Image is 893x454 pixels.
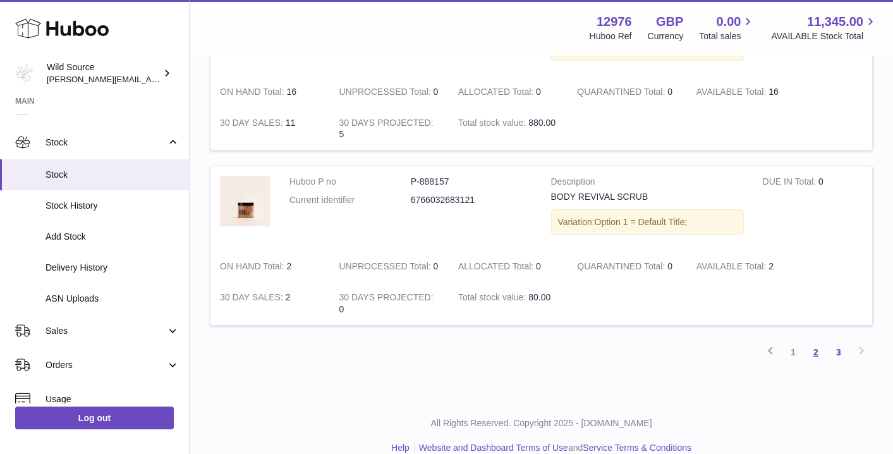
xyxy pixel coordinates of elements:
[656,13,683,30] strong: GBP
[15,407,174,429] a: Log out
[458,87,536,100] strong: ALLOCATED Total
[200,417,883,429] p: All Rights Reserved. Copyright 2025 - [DOMAIN_NAME]
[220,292,286,305] strong: 30 DAY SALES
[699,30,755,42] span: Total sales
[46,293,179,305] span: ASN Uploads
[220,261,287,274] strong: ON HAND Total
[597,13,632,30] strong: 12976
[339,87,433,100] strong: UNPROCESSED Total
[46,137,166,149] span: Stock
[210,77,329,107] td: 16
[339,292,433,305] strong: 30 DAYS PROJECTED
[528,118,556,128] span: 880.00
[289,194,411,206] dt: Current identifier
[449,77,568,107] td: 0
[411,176,532,188] dd: P-888157
[391,443,410,453] a: Help
[458,261,536,274] strong: ALLOCATED Total
[15,64,34,83] img: kate@wildsource.co.uk
[805,341,827,364] a: 2
[590,30,632,42] div: Huboo Ref
[46,359,166,371] span: Orders
[827,341,850,364] a: 3
[595,217,688,227] span: Option 1 = Default Title;
[449,251,568,282] td: 0
[551,209,744,235] div: Variation:
[696,261,768,274] strong: AVAILABLE Total
[782,341,805,364] a: 1
[577,87,667,100] strong: QUARANTINED Total
[329,251,448,282] td: 0
[648,30,684,42] div: Currency
[458,292,528,305] strong: Total stock value
[329,77,448,107] td: 0
[411,194,532,206] dd: 6766032683121
[329,107,448,150] td: 5
[46,200,179,212] span: Stock History
[46,325,166,337] span: Sales
[528,292,550,302] span: 80.00
[220,176,270,226] img: product image
[210,251,329,282] td: 2
[419,443,568,453] a: Website and Dashboard Terms of Use
[339,118,433,131] strong: 30 DAYS PROJECTED
[289,176,411,188] dt: Huboo P no
[47,74,253,84] span: [PERSON_NAME][EMAIL_ADDRESS][DOMAIN_NAME]
[687,77,806,107] td: 16
[46,169,179,181] span: Stock
[220,118,286,131] strong: 30 DAY SALES
[339,261,433,274] strong: UNPROCESSED Total
[46,262,179,274] span: Delivery History
[329,282,448,325] td: 0
[458,118,528,131] strong: Total stock value
[753,166,872,251] td: 0
[699,13,755,42] a: 0.00 Total sales
[771,13,878,42] a: 11,345.00 AVAILABLE Stock Total
[667,261,672,271] span: 0
[667,87,672,97] span: 0
[210,282,329,325] td: 2
[687,251,806,282] td: 2
[415,442,691,454] li: and
[551,191,744,203] div: BODY REVIVAL SCRUB
[771,30,878,42] span: AVAILABLE Stock Total
[47,61,161,85] div: Wild Source
[46,393,179,405] span: Usage
[551,176,744,191] strong: Description
[220,87,287,100] strong: ON HAND Total
[717,13,741,30] span: 0.00
[807,13,863,30] span: 11,345.00
[577,261,667,274] strong: QUARANTINED Total
[210,107,329,150] td: 11
[763,176,818,190] strong: DUE IN Total
[583,443,691,453] a: Service Terms & Conditions
[46,231,179,243] span: Add Stock
[696,87,768,100] strong: AVAILABLE Total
